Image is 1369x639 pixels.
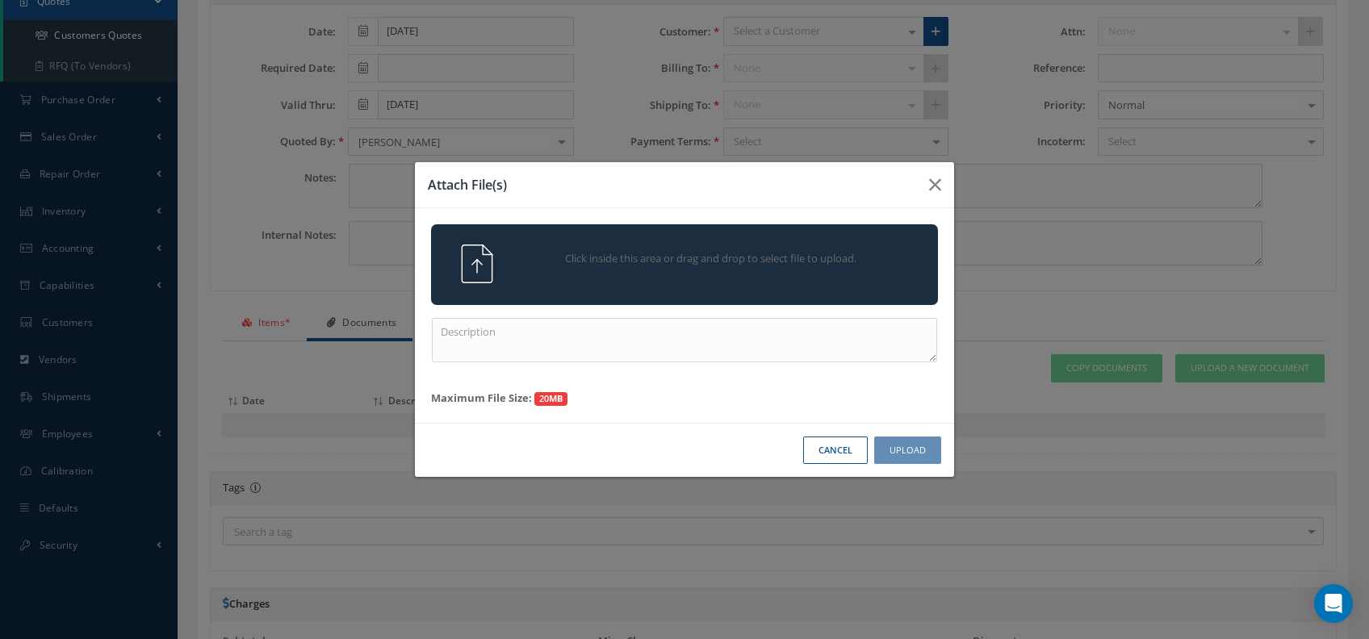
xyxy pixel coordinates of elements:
[458,244,496,283] img: svg+xml;base64,PHN2ZyB4bWxucz0iaHR0cDovL3d3dy53My5vcmcvMjAwMC9zdmciIHhtbG5zOnhsaW5rPSJodHRwOi8vd3...
[431,390,532,405] strong: Maximum File Size:
[874,436,941,465] button: Upload
[803,436,868,465] button: Cancel
[428,175,916,194] h3: Attach File(s)
[549,392,563,404] strong: MB
[534,392,567,407] span: 20
[528,251,894,267] span: Click inside this area or drag and drop to select file to upload.
[1314,584,1353,623] div: Open Intercom Messenger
